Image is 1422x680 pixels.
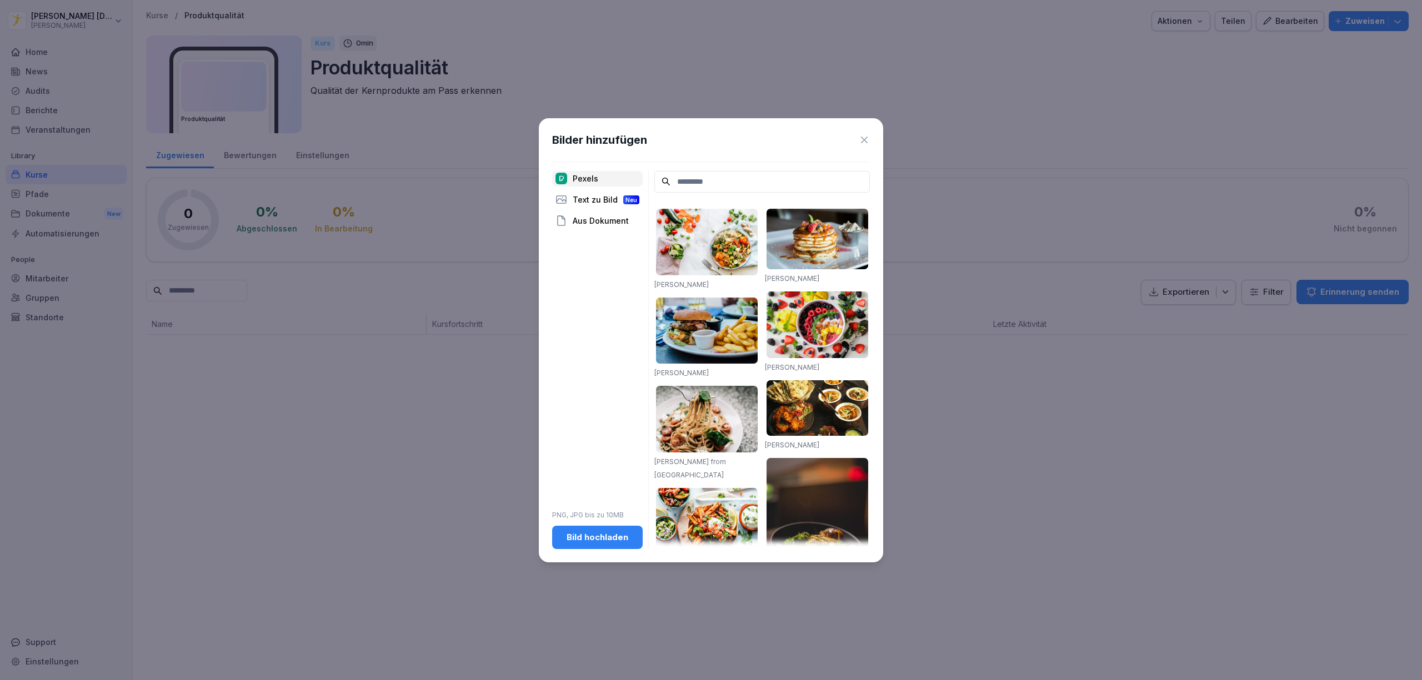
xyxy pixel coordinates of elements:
img: pexels-photo-1099680.jpeg [767,291,868,358]
img: pexels-photo-958545.jpeg [767,380,868,436]
a: [PERSON_NAME] [765,363,819,371]
img: pexels-photo-842571.jpeg [767,458,868,612]
a: [PERSON_NAME] from [GEOGRAPHIC_DATA] [654,457,726,479]
a: [PERSON_NAME] [654,369,709,377]
img: pexels-photo-376464.jpeg [767,209,868,269]
div: Bild hochladen [561,531,634,543]
button: Bild hochladen [552,526,643,549]
a: [PERSON_NAME] [654,280,709,289]
a: [PERSON_NAME] [765,274,819,283]
div: Pexels [552,171,643,187]
img: pexels.png [555,173,567,184]
img: pexels-photo-1640777.jpeg [656,209,758,275]
a: [PERSON_NAME] [765,441,819,449]
h1: Bilder hinzufügen [552,132,647,148]
div: Text zu Bild [552,192,643,208]
img: pexels-photo-70497.jpeg [656,298,758,364]
img: pexels-photo-1279330.jpeg [656,386,758,452]
div: Neu [623,195,639,204]
div: Aus Dokument [552,213,643,229]
p: PNG, JPG bis zu 10MB [552,510,643,520]
img: pexels-photo-1640772.jpeg [656,488,758,563]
